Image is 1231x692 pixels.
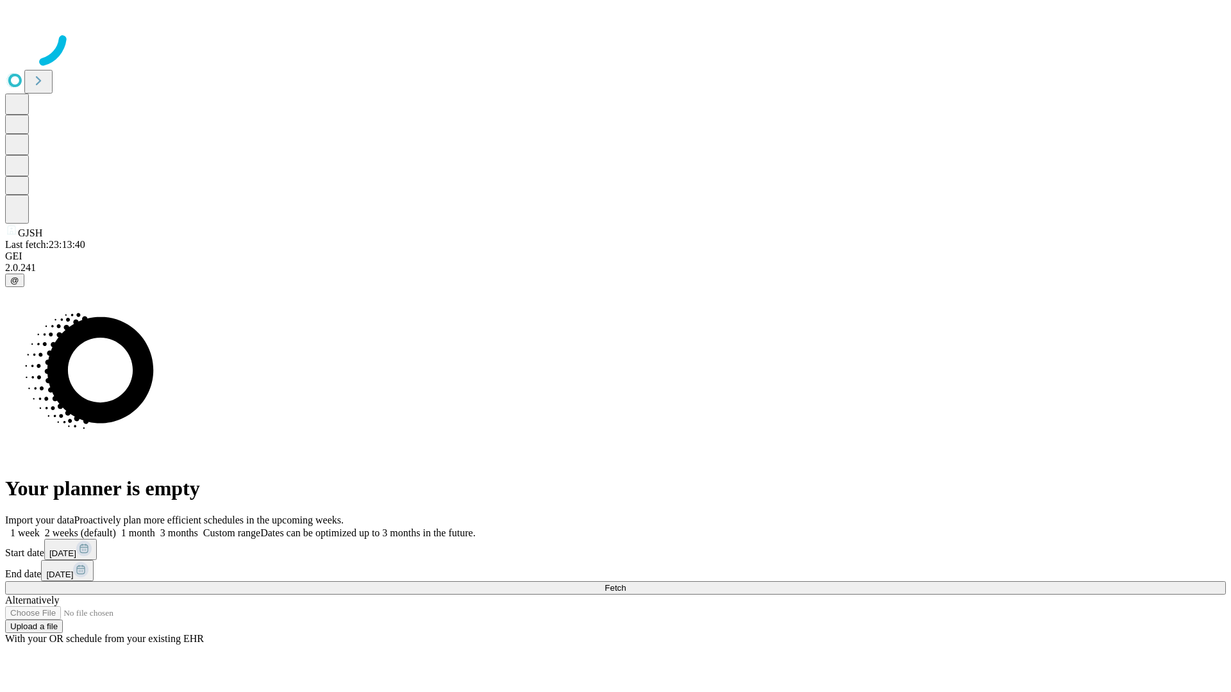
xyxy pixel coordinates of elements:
[45,527,116,538] span: 2 weeks (default)
[5,560,1226,581] div: End date
[5,581,1226,595] button: Fetch
[260,527,475,538] span: Dates can be optimized up to 3 months in the future.
[44,539,97,560] button: [DATE]
[5,274,24,287] button: @
[74,515,344,525] span: Proactively plan more efficient schedules in the upcoming weeks.
[41,560,94,581] button: [DATE]
[46,570,73,579] span: [DATE]
[5,633,204,644] span: With your OR schedule from your existing EHR
[5,251,1226,262] div: GEI
[121,527,155,538] span: 1 month
[160,527,198,538] span: 3 months
[5,539,1226,560] div: Start date
[605,583,626,593] span: Fetch
[10,276,19,285] span: @
[203,527,260,538] span: Custom range
[10,527,40,538] span: 1 week
[5,620,63,633] button: Upload a file
[5,477,1226,500] h1: Your planner is empty
[5,239,85,250] span: Last fetch: 23:13:40
[5,262,1226,274] div: 2.0.241
[18,227,42,238] span: GJSH
[5,515,74,525] span: Import your data
[5,595,59,605] span: Alternatively
[49,548,76,558] span: [DATE]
